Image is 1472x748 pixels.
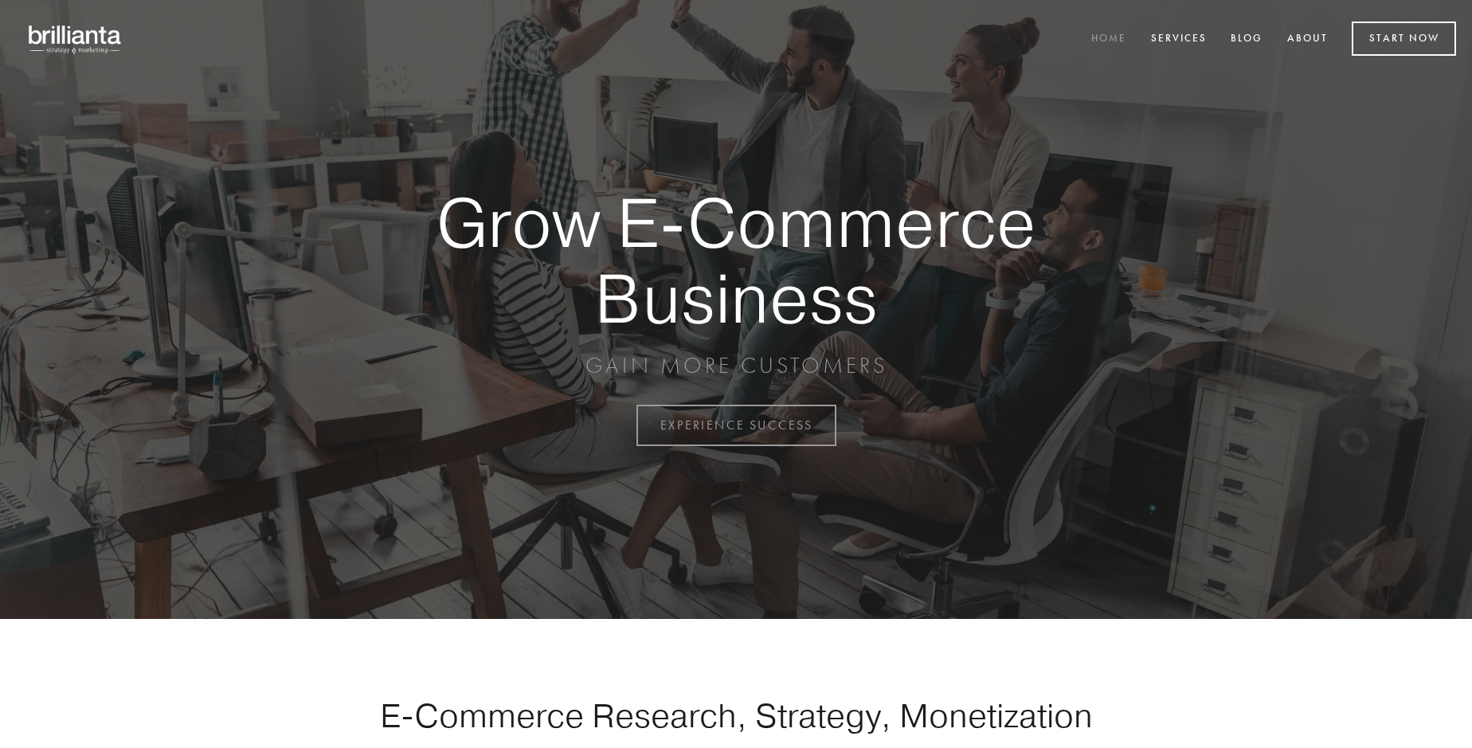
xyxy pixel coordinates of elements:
img: brillianta - research, strategy, marketing [16,16,135,62]
a: Start Now [1352,22,1456,56]
a: EXPERIENCE SUCCESS [636,405,836,446]
p: GAIN MORE CUSTOMERS [381,351,1091,380]
strong: Grow E-Commerce Business [381,185,1091,335]
a: Services [1141,26,1217,53]
h1: E-Commerce Research, Strategy, Monetization [330,695,1142,735]
a: Home [1081,26,1137,53]
a: Blog [1220,26,1273,53]
a: About [1277,26,1338,53]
